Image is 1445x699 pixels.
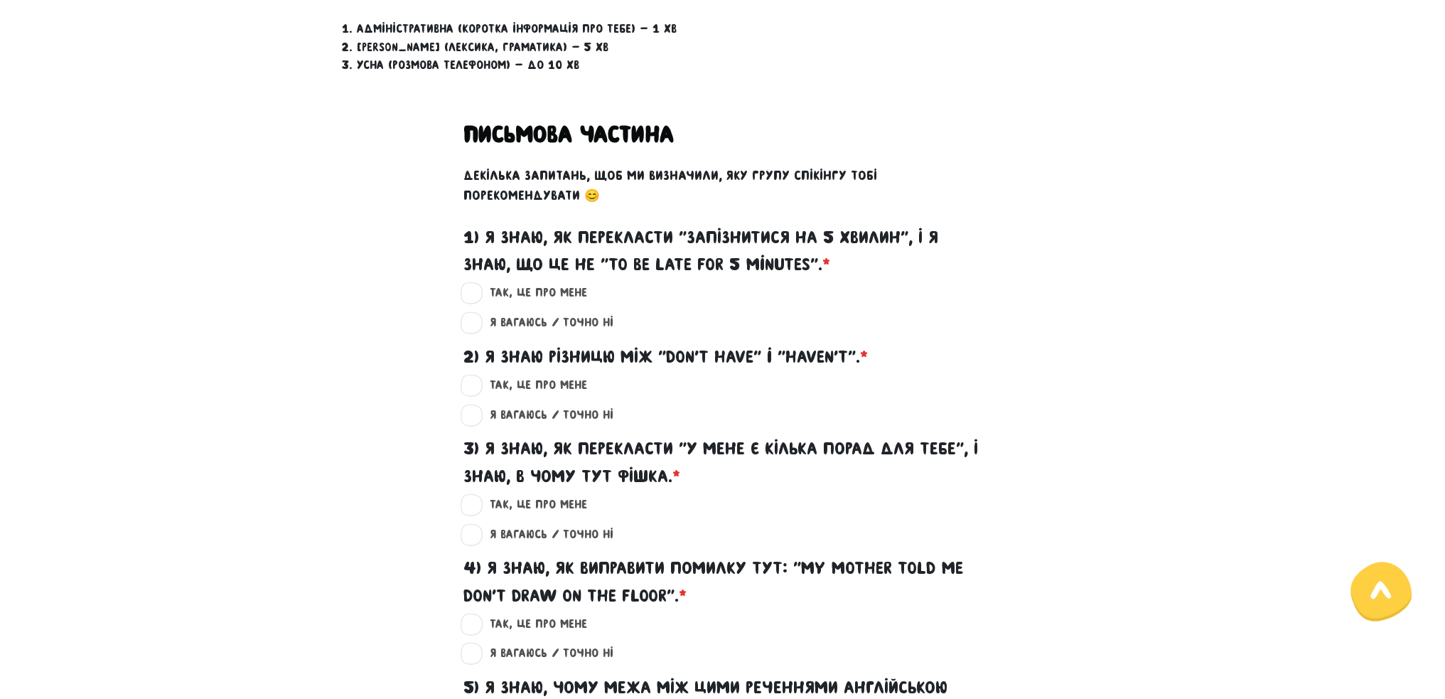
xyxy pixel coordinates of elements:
[478,644,613,663] label: Я вагаюсь / Точно ні
[357,20,1117,38] li: Адміністративна (коротка інформація про тебе) — 1 хв
[357,38,1117,57] li: [PERSON_NAME] (лексика, граматика) — 5 хв
[478,314,613,332] label: Я вагаюсь / Точно ні
[478,376,587,395] label: Так, це про мене
[357,56,1117,75] li: Усна (розмова телефоном) — до 10 хв
[478,496,587,514] label: Так, це про мене
[478,525,613,544] label: Я вагаюсь / Точно ні
[478,406,613,425] label: Я вагаюсь / Точно ні
[463,224,982,279] label: 1) Я знаю, як перекласти "запізнитися на 5 хвилин", і я знаю, що це не "to be late for 5 minutes".
[463,166,982,206] p: Декілька запитань, щоб ми визначили, яку групу спікінгу тобі порекомендувати 😊
[478,284,587,302] label: Так, це про мене
[463,343,868,370] label: 2) Я знаю різницю між "don't have" i "haven't".
[463,435,982,490] label: 3) Я знаю, як перекласти "У мене є кілька порад для тебе", і знаю, в чому тут фішка.
[478,615,587,634] label: Так, це про мене
[463,120,982,149] h3: Письмова частина
[463,555,982,609] label: 4) Я знаю, як виправити помилку тут: "My mother told me don't draw on the floor".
